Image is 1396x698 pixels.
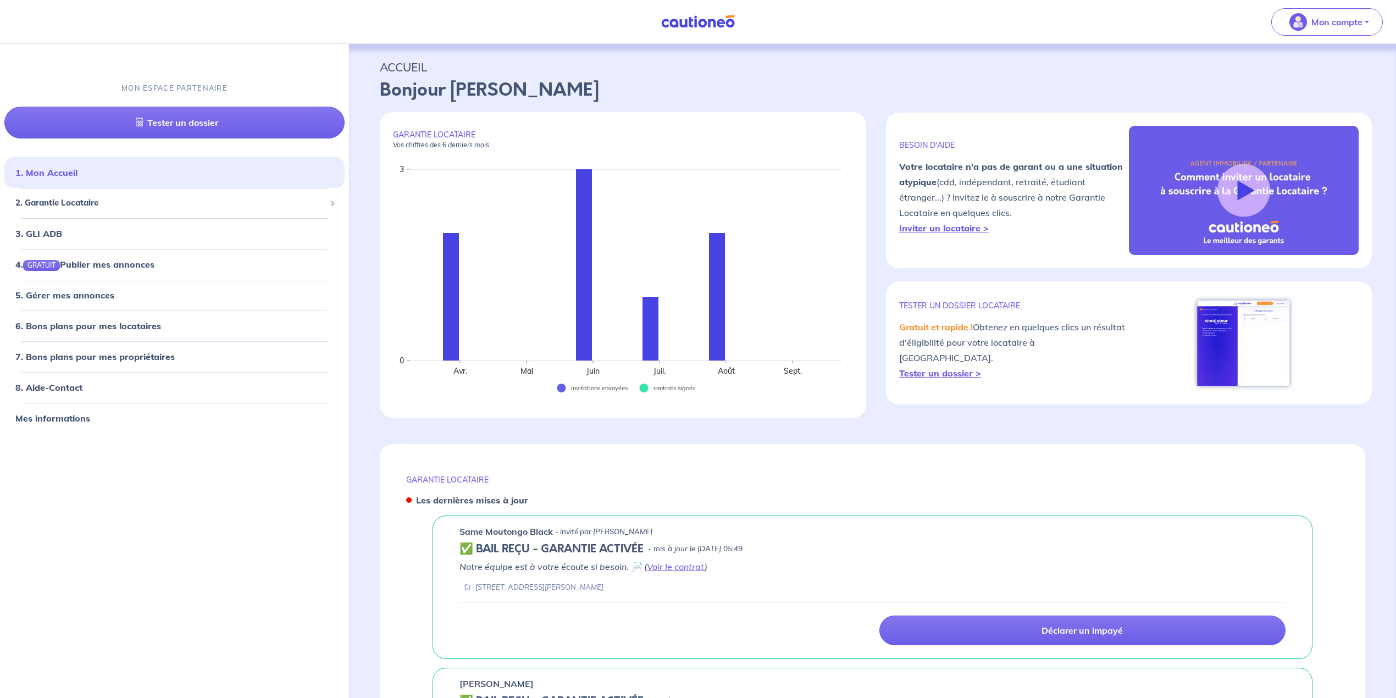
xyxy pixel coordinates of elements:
[899,161,1123,187] strong: Votre locataire n'a pas de garant ou a une situation atypique
[586,366,600,376] text: Juin
[555,527,652,538] p: - invité par [PERSON_NAME]
[393,130,853,149] p: GARANTIE LOCATAIRE
[1311,15,1362,29] p: Mon compte
[400,356,404,365] text: 0
[4,315,345,337] div: 6. Bons plans pour mes locataires
[459,582,603,592] div: [STREET_ADDRESS][PERSON_NAME]
[15,290,114,301] a: 5. Gérer mes annonces
[400,164,404,174] text: 3
[520,366,533,376] text: Mai
[899,322,973,333] em: Gratuit et rapide !
[4,346,345,368] div: 7. Bons plans pour mes propriétaires
[459,677,534,690] p: [PERSON_NAME]
[15,259,154,270] a: 4.GRATUITPublier mes annonces
[15,382,82,393] a: 8. Aide-Contact
[459,561,707,572] em: Notre équipe est à votre écoute si besoin. 📄 ( )
[718,366,735,376] text: Août
[15,351,175,362] a: 7. Bons plans pour mes propriétaires
[380,77,1365,103] p: Bonjour [PERSON_NAME]
[647,561,705,572] a: Voir le contrat
[453,366,467,376] text: Avr.
[1192,295,1295,391] img: simulateur.png
[4,376,345,398] div: 8. Aide-Contact
[899,301,1129,311] p: TESTER un dossier locataire
[416,495,528,506] strong: Les dernières mises à jour
[4,192,345,214] div: 2. Garantie Locataire
[459,542,1286,556] div: state: CONTRACT-VALIDATED, Context: IN-MANAGEMENT,IN-MANAGEMENT
[899,140,1129,150] p: BESOIN D'AIDE
[459,525,553,538] p: Same Moutongo Black
[899,223,989,234] a: Inviter un locataire >
[15,413,90,424] a: Mes informations
[899,319,1129,381] p: Obtenez en quelques clics un résultat d'éligibilité pour votre locataire à [GEOGRAPHIC_DATA].
[784,366,802,376] text: Sept.
[406,475,1339,485] p: GARANTIE LOCATAIRE
[4,407,345,429] div: Mes informations
[15,228,62,239] a: 3. GLI ADB
[4,284,345,306] div: 5. Gérer mes annonces
[15,197,325,209] span: 2. Garantie Locataire
[4,162,345,184] div: 1. Mon Accueil
[4,107,345,139] a: Tester un dossier
[380,57,1365,77] p: ACCUEIL
[393,141,489,149] em: Vos chiffres des 6 derniers mois
[899,159,1129,236] p: (cdd, indépendant, retraité, étudiant étranger...) ? Invitez le à souscrire à notre Garantie Loca...
[1289,13,1307,31] img: illu_account_valid_menu.svg
[899,368,981,379] a: Tester un dossier >
[657,15,739,29] img: Cautioneo
[879,616,1286,645] a: Déclarer un impayé
[4,253,345,275] div: 4.GRATUITPublier mes annonces
[15,167,77,178] a: 1. Mon Accueil
[1271,8,1383,36] button: illu_account_valid_menu.svgMon compte
[121,83,228,93] p: MON ESPACE PARTENAIRE
[15,320,161,331] a: 6. Bons plans pour mes locataires
[459,542,644,556] h5: ✅ BAIL REÇU - GARANTIE ACTIVÉE
[4,223,345,245] div: 3. GLI ADB
[1042,625,1123,636] p: Déclarer un impayé
[648,544,743,555] p: - mis à jour le [DATE] 05:49
[1129,126,1359,256] img: video-gli-new-none.jpg
[653,366,666,376] text: Juil.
